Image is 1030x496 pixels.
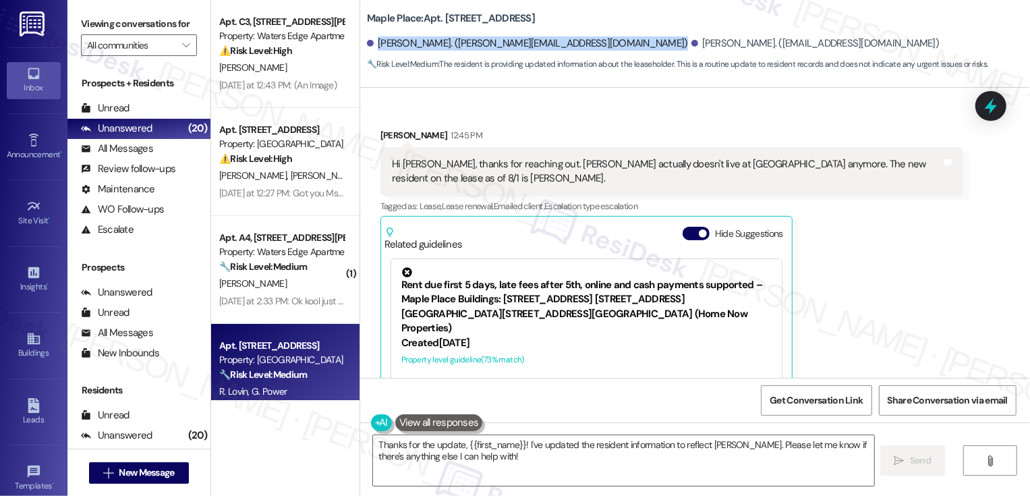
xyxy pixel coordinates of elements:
[420,200,442,212] span: Lease ,
[7,62,61,99] a: Inbox
[81,285,152,300] div: Unanswered
[290,169,362,182] span: [PERSON_NAME]
[89,462,189,484] button: New Message
[52,479,54,489] span: •
[373,435,874,486] textarea: Thanks for the update, {{first_name}}! I've updated the resident information to reflect [PERSON_N...
[219,123,344,137] div: Apt. [STREET_ADDRESS]
[81,429,152,443] div: Unanswered
[879,385,1017,416] button: Share Conversation via email
[103,468,113,478] i: 
[81,101,130,115] div: Unread
[401,267,772,336] div: Rent due first 5 days, late fees after 5th, online and cash payments supported – Maple Place Buil...
[219,260,307,273] strong: 🔧 Risk Level: Medium
[60,148,62,157] span: •
[219,137,344,151] div: Property: [GEOGRAPHIC_DATA]
[380,128,963,147] div: [PERSON_NAME]
[20,11,47,36] img: ResiDesk Logo
[47,280,49,290] span: •
[81,306,130,320] div: Unread
[219,231,344,245] div: Apt. A4, [STREET_ADDRESS][PERSON_NAME]
[81,162,175,176] div: Review follow-ups
[392,157,942,186] div: Hi [PERSON_NAME], thanks for reaching out. [PERSON_NAME] actually doesn't live at [GEOGRAPHIC_DAT...
[761,385,871,416] button: Get Conversation Link
[219,61,287,74] span: [PERSON_NAME]
[219,353,344,367] div: Property: [GEOGRAPHIC_DATA]
[185,118,210,139] div: (20)
[880,445,946,476] button: Send
[7,327,61,364] a: Buildings
[81,408,130,422] div: Unread
[185,425,210,446] div: (20)
[219,295,631,307] div: [DATE] at 2:33 PM: Ok kool just want to know when will I be able to redo my lease? I plan to stay...
[81,13,197,34] label: Viewing conversations for
[442,200,494,212] span: Lease renewal ,
[985,456,996,466] i: 
[67,76,210,90] div: Prospects + Residents
[219,277,287,290] span: [PERSON_NAME]
[219,45,292,57] strong: ⚠️ Risk Level: High
[367,36,688,51] div: [PERSON_NAME]. ([PERSON_NAME][EMAIL_ADDRESS][DOMAIN_NAME])
[81,202,164,217] div: WO Follow-ups
[81,223,134,237] div: Escalate
[87,34,175,56] input: All communities
[49,214,51,223] span: •
[380,196,963,216] div: Tagged as:
[401,336,772,350] div: Created [DATE]
[715,227,783,241] label: Hide Suggestions
[367,11,535,26] b: Maple Place: Apt. [STREET_ADDRESS]
[252,385,287,397] span: G. Power
[119,466,174,480] span: New Message
[367,59,438,70] strong: 🔧 Risk Level: Medium
[81,326,153,340] div: All Messages
[910,453,931,468] span: Send
[544,200,637,212] span: Escalation type escalation
[67,260,210,275] div: Prospects
[81,121,152,136] div: Unanswered
[219,385,252,397] span: R. Lovin
[81,142,153,156] div: All Messages
[81,182,155,196] div: Maintenance
[67,383,210,397] div: Residents
[81,346,159,360] div: New Inbounds
[7,195,61,231] a: Site Visit •
[7,394,61,431] a: Leads
[401,353,772,367] div: Property level guideline ( 73 % match)
[367,57,988,72] span: : The resident is providing updated information about the leaseholder. This is a routine update t...
[494,200,544,212] span: Emailed client ,
[384,227,463,252] div: Related guidelines
[691,36,940,51] div: [PERSON_NAME]. ([EMAIL_ADDRESS][DOMAIN_NAME])
[447,128,482,142] div: 12:45 PM
[219,245,344,259] div: Property: Waters Edge Apartments
[182,40,190,51] i: 
[219,169,291,182] span: [PERSON_NAME]
[219,153,292,165] strong: ⚠️ Risk Level: High
[219,15,344,29] div: Apt. C3, [STREET_ADDRESS][PERSON_NAME]
[219,79,337,91] div: [DATE] at 12:43 PM: (An Image)
[894,456,905,466] i: 
[219,339,344,353] div: Apt. [STREET_ADDRESS]
[888,393,1008,408] span: Share Conversation via email
[219,29,344,43] div: Property: Waters Edge Apartments
[7,261,61,298] a: Insights •
[219,368,307,381] strong: 🔧 Risk Level: Medium
[770,393,863,408] span: Get Conversation Link
[219,187,702,199] div: [DATE] at 12:27 PM: Got you Ms.[PERSON_NAME] I have a question on the water part the water is col...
